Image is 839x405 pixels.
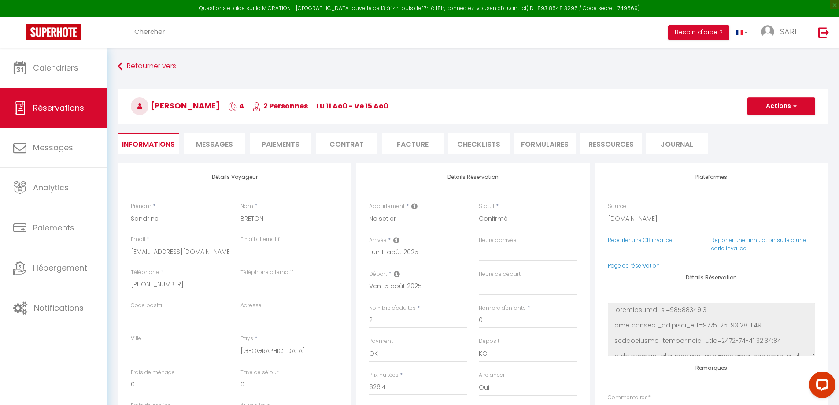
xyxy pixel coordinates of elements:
[479,371,505,379] label: A relancer
[608,202,626,211] label: Source
[196,139,233,149] span: Messages
[479,304,526,312] label: Nombre d'enfants
[479,202,495,211] label: Statut
[818,27,829,38] img: logout
[131,301,163,310] label: Code postal
[369,304,416,312] label: Nombre d'adultes
[131,174,338,180] h4: Détails Voyageur
[369,236,387,245] label: Arrivée
[131,100,220,111] span: [PERSON_NAME]
[33,262,87,273] span: Hébergement
[608,262,660,269] a: Page de réservation
[240,368,278,377] label: Taxe de séjour
[33,142,73,153] span: Messages
[33,102,84,113] span: Réservations
[316,133,377,154] li: Contrat
[252,101,308,111] span: 2 Personnes
[448,133,510,154] li: CHECKLISTS
[240,268,293,277] label: Téléphone alternatif
[131,202,152,211] label: Prénom
[134,27,165,36] span: Chercher
[33,222,74,233] span: Paiements
[646,133,708,154] li: Journal
[240,235,280,244] label: Email alternatif
[131,235,145,244] label: Email
[369,174,577,180] h4: Détails Réservation
[668,25,729,40] button: Besoin d'aide ?
[33,62,78,73] span: Calendriers
[802,368,839,405] iframe: LiveChat chat widget
[608,365,815,371] h4: Remarques
[240,202,253,211] label: Nom
[479,337,499,346] label: Deposit
[118,59,828,74] a: Retourner vers
[608,236,673,244] a: Reporter une CB invalide
[369,371,399,379] label: Prix nuitées
[382,133,444,154] li: Facture
[747,97,815,115] button: Actions
[131,368,175,377] label: Frais de ménage
[250,133,311,154] li: Paiements
[228,101,244,111] span: 4
[118,133,179,154] li: Informations
[131,334,141,343] label: Ville
[369,270,387,279] label: Départ
[240,301,262,310] label: Adresse
[316,101,388,111] span: lu 11 Aoû - ve 15 Aoû
[26,24,81,40] img: Super Booking
[608,275,815,281] h4: Détails Réservation
[514,133,576,154] li: FORMULAIRES
[369,337,393,346] label: Payment
[490,4,526,12] a: en cliquant ici
[479,236,517,245] label: Heure d'arrivée
[608,394,651,402] label: Commentaires
[128,17,171,48] a: Chercher
[608,174,815,180] h4: Plateformes
[580,133,642,154] li: Ressources
[33,182,69,193] span: Analytics
[479,270,521,279] label: Heure de départ
[754,17,809,48] a: ... SARL
[34,302,84,313] span: Notifications
[240,334,253,343] label: Pays
[369,202,405,211] label: Appartement
[761,25,774,38] img: ...
[711,236,806,252] a: Reporter une annulation suite à une carte invalide
[780,26,798,37] span: SARL
[131,268,159,277] label: Téléphone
